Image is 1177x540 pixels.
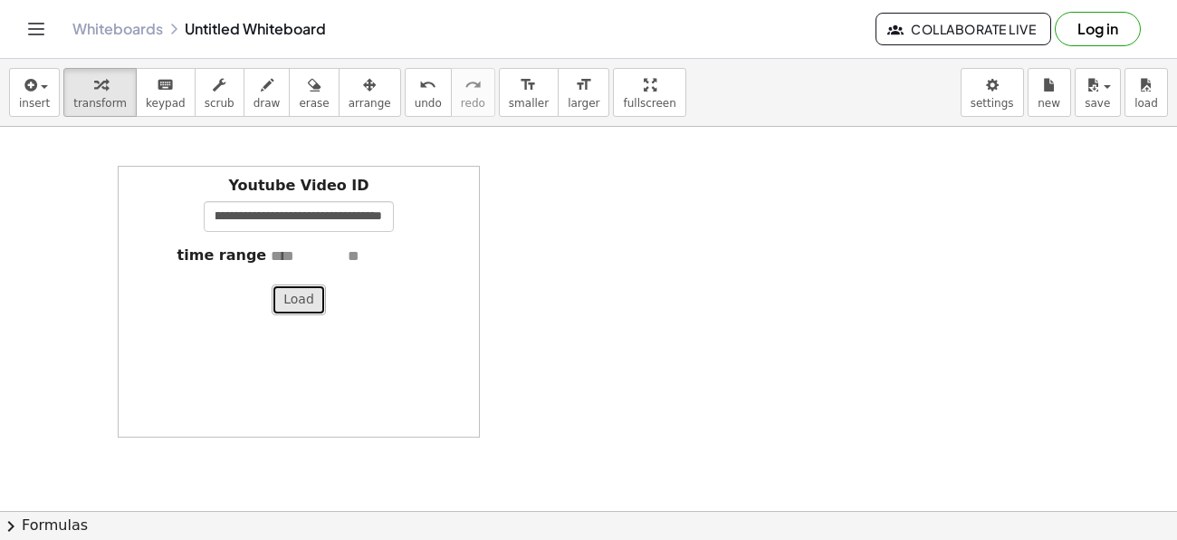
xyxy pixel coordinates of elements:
[451,68,495,117] button: redoredo
[419,74,436,96] i: undo
[349,97,391,110] span: arrange
[157,74,174,96] i: keyboard
[177,246,267,266] label: time range
[299,97,329,110] span: erase
[891,21,1036,37] span: Collaborate Live
[195,68,244,117] button: scrub
[228,176,368,197] label: Youtube Video ID
[73,97,127,110] span: transform
[9,68,60,117] button: insert
[613,68,685,117] button: fullscreen
[464,74,482,96] i: redo
[146,97,186,110] span: keypad
[1124,68,1168,117] button: load
[1055,12,1141,46] button: Log in
[339,68,401,117] button: arrange
[272,284,326,315] button: Load
[22,14,51,43] button: Toggle navigation
[461,97,485,110] span: redo
[405,68,452,117] button: undoundo
[575,74,592,96] i: format_size
[72,20,163,38] a: Whiteboards
[205,97,234,110] span: scrub
[971,97,1014,110] span: settings
[499,68,559,117] button: format_sizesmaller
[876,13,1051,45] button: Collaborate Live
[568,97,599,110] span: larger
[1085,97,1110,110] span: save
[19,97,50,110] span: insert
[63,68,137,117] button: transform
[558,68,609,117] button: format_sizelarger
[136,68,196,117] button: keyboardkeypad
[1075,68,1121,117] button: save
[289,68,339,117] button: erase
[244,68,291,117] button: draw
[1134,97,1158,110] span: load
[961,68,1024,117] button: settings
[509,97,549,110] span: smaller
[520,74,537,96] i: format_size
[1028,68,1071,117] button: new
[415,97,442,110] span: undo
[1038,97,1060,110] span: new
[623,97,675,110] span: fullscreen
[254,97,281,110] span: draw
